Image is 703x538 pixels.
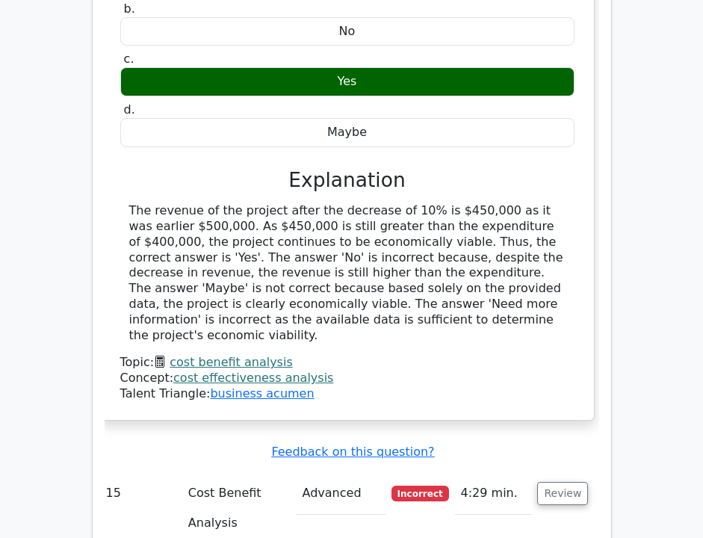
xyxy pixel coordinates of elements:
span: c. [124,52,134,66]
div: Yes [120,67,575,96]
div: Topic: [120,355,575,371]
button: Review [537,482,588,505]
a: cost effectiveness analysis [173,371,333,385]
div: The revenue of the project after the decrease of 10% is $450,000 as it was earlier $500,000. As $... [129,203,566,343]
span: b. [124,1,135,16]
div: No [120,17,575,46]
a: cost benefit analysis [170,355,292,369]
td: 4:29 min. [455,472,532,515]
a: business acumen [210,386,314,401]
div: Maybe [120,118,575,147]
div: Talent Triangle: [120,355,575,401]
a: Feedback on this question? [271,445,434,459]
div: Concept: [120,371,575,386]
td: Advanced [297,472,385,515]
span: Incorrect [391,486,449,501]
h3: Explanation [129,168,566,192]
span: d. [124,102,135,117]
